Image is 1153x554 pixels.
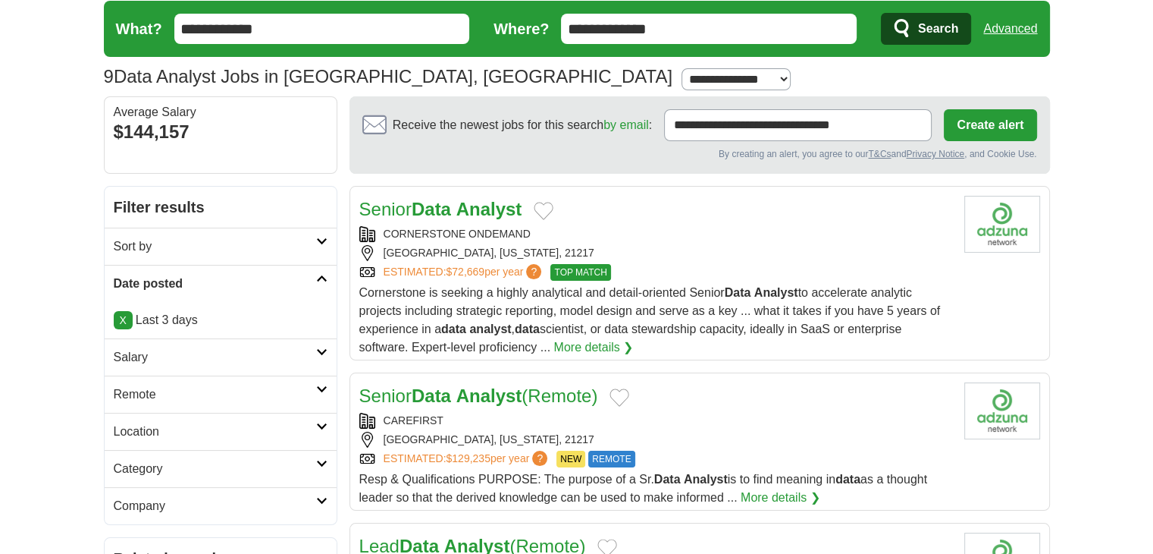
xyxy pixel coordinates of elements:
img: Company logo [964,382,1040,439]
label: Where? [493,17,549,40]
h1: Data Analyst Jobs in [GEOGRAPHIC_DATA], [GEOGRAPHIC_DATA] [104,66,672,87]
div: By creating an alert, you agree to our and , and Cookie Use. [362,147,1037,161]
div: [GEOGRAPHIC_DATA], [US_STATE], 21217 [359,245,952,261]
span: ? [532,451,547,466]
a: SeniorData Analyst [359,199,522,219]
a: Company [105,487,337,524]
a: More details ❯ [741,489,820,507]
a: ESTIMATED:$129,235per year? [384,451,551,467]
a: Date posted [105,265,337,302]
a: Remote [105,376,337,413]
h2: Remote [114,386,316,404]
span: ? [526,264,541,279]
h2: Location [114,423,316,441]
button: Create alert [944,109,1036,141]
button: Add to favorite jobs [534,202,553,220]
span: Cornerstone is seeking a highly analytical and detail-oriented Senior to accelerate analytic proj... [359,286,941,354]
h2: Filter results [105,187,337,228]
span: NEW [556,451,585,467]
a: More details ❯ [554,338,634,357]
a: X [114,311,133,329]
div: [GEOGRAPHIC_DATA], [US_STATE], 21217 [359,432,952,448]
span: Resp & Qualifications PURPOSE: The purpose of a Sr. is to find meaning in as a thought leader so ... [359,473,927,504]
span: 9 [104,63,114,90]
h2: Date posted [114,275,316,293]
strong: analyst [469,323,511,335]
a: Sort by [105,228,337,265]
h2: Category [114,460,316,478]
strong: Analyst [754,286,798,299]
a: Category [105,450,337,487]
strong: Data [412,199,451,219]
img: Company logo [964,196,1040,253]
a: SeniorData Analyst(Remote) [359,386,598,406]
strong: Analyst [684,473,728,486]
a: ESTIMATED:$72,669per year? [384,264,545,281]
strong: Analyst [456,386,522,406]
strong: data [441,323,466,335]
a: by email [603,118,649,131]
h2: Sort by [114,238,316,256]
div: Average Salary [114,106,327,118]
span: $129,235 [446,452,490,464]
strong: Data [412,386,451,406]
button: Add to favorite jobs [609,389,629,407]
strong: data [515,323,540,335]
strong: Data [725,286,751,299]
div: $144,157 [114,118,327,146]
a: Privacy Notice [906,149,964,159]
span: Receive the newest jobs for this search : [393,116,652,134]
h2: Salary [114,348,316,367]
div: CAREFIRST [359,413,952,429]
strong: Data [654,473,681,486]
strong: data [835,473,860,486]
h2: Company [114,497,316,515]
span: TOP MATCH [550,264,610,281]
a: T&Cs [868,149,891,159]
a: Location [105,413,337,450]
strong: Analyst [456,199,522,219]
span: Search [918,14,958,44]
a: Salary [105,338,337,376]
button: Search [881,13,971,45]
label: What? [116,17,162,40]
a: Advanced [983,14,1037,44]
span: REMOTE [588,451,634,467]
div: CORNERSTONE ONDEMAND [359,226,952,242]
span: $72,669 [446,266,484,278]
p: Last 3 days [114,311,327,329]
